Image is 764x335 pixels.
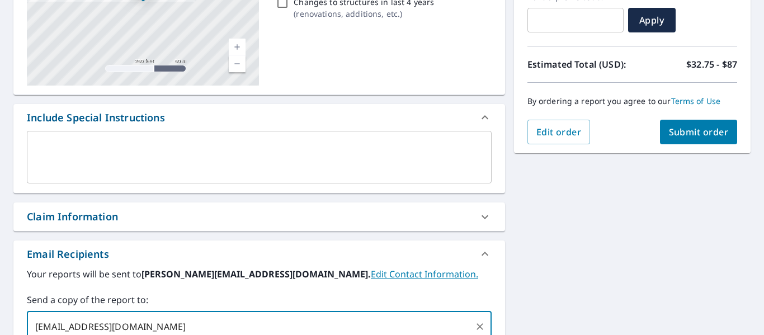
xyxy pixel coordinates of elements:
[27,110,165,125] div: Include Special Instructions
[13,240,505,267] div: Email Recipients
[671,96,721,106] a: Terms of Use
[13,104,505,131] div: Include Special Instructions
[229,39,246,55] a: Current Level 17, Zoom In
[294,8,434,20] p: ( renovations, additions, etc. )
[371,268,478,280] a: EditContactInfo
[660,120,738,144] button: Submit order
[472,319,488,334] button: Clear
[536,126,582,138] span: Edit order
[686,58,737,71] p: $32.75 - $87
[637,14,667,26] span: Apply
[13,202,505,231] div: Claim Information
[527,58,633,71] p: Estimated Total (USD):
[142,268,371,280] b: [PERSON_NAME][EMAIL_ADDRESS][DOMAIN_NAME].
[527,120,591,144] button: Edit order
[527,96,737,106] p: By ordering a report you agree to our
[27,247,109,262] div: Email Recipients
[229,55,246,72] a: Current Level 17, Zoom Out
[27,267,492,281] label: Your reports will be sent to
[628,8,676,32] button: Apply
[669,126,729,138] span: Submit order
[27,293,492,306] label: Send a copy of the report to:
[27,209,118,224] div: Claim Information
